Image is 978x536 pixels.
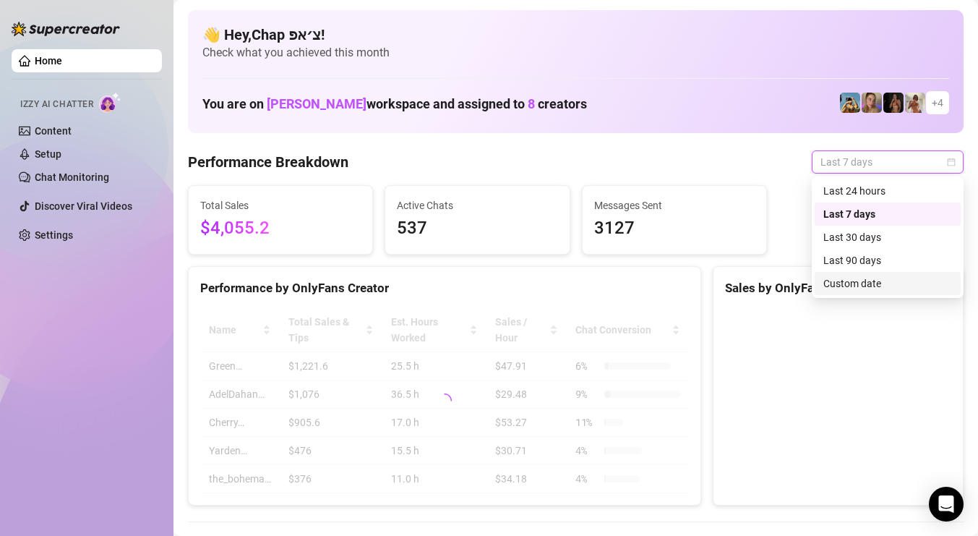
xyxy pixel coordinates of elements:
span: Messages Sent [594,197,755,213]
span: [PERSON_NAME] [267,96,366,111]
span: $4,055.2 [200,215,361,242]
span: Izzy AI Chatter [20,98,93,111]
div: Sales by OnlyFans Creator [725,278,951,298]
div: Open Intercom Messenger [929,487,964,522]
span: calendar [947,158,956,166]
h4: 👋 Hey, Chap צ׳אפ ! [202,25,949,45]
a: Settings [35,229,73,241]
a: Content [35,125,72,137]
span: Check what you achieved this month [202,45,949,61]
img: Green [905,93,925,113]
a: Chat Monitoring [35,171,109,183]
span: Total Sales [200,197,361,213]
span: 3127 [594,215,755,242]
img: the_bohema [883,93,904,113]
div: Last 30 days [815,226,961,249]
h1: You are on workspace and assigned to creators [202,96,587,112]
div: Last 90 days [823,252,952,268]
img: Cherry [862,93,882,113]
div: Last 90 days [815,249,961,272]
div: Last 30 days [823,229,952,245]
div: Custom date [823,276,952,292]
img: AI Chatter [99,92,121,113]
a: Discover Viral Videos [35,200,132,212]
a: Setup [35,148,61,160]
span: Active Chats [397,197,557,213]
div: Last 24 hours [823,183,952,199]
img: Babydanix [840,93,860,113]
div: Last 7 days [823,206,952,222]
span: loading [435,391,454,410]
div: Last 7 days [815,203,961,226]
div: Last 24 hours [815,179,961,203]
a: Home [35,55,62,67]
div: Performance by OnlyFans Creator [200,278,689,298]
h4: Performance Breakdown [188,152,348,172]
div: Custom date [815,272,961,295]
span: 8 [528,96,535,111]
span: 537 [397,215,557,242]
span: + 4 [932,95,943,111]
span: Last 7 days [820,151,955,173]
img: logo-BBDzfeDw.svg [12,22,120,36]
